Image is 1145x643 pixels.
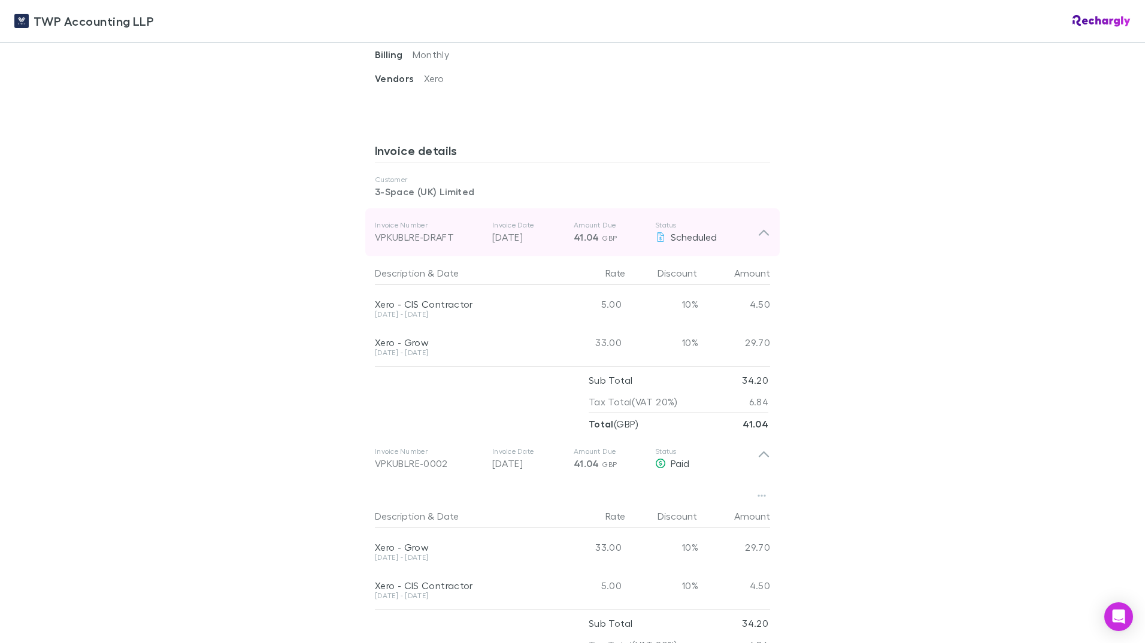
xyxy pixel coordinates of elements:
[375,175,770,184] p: Customer
[375,311,550,318] div: [DATE] - [DATE]
[437,504,459,528] button: Date
[492,220,564,230] p: Invoice Date
[375,72,424,84] span: Vendors
[655,447,758,456] p: Status
[698,528,770,566] div: 29.70
[1073,15,1131,27] img: Rechargly Logo
[492,230,564,244] p: [DATE]
[555,323,626,362] div: 33.00
[602,460,617,469] span: GBP
[574,457,599,469] span: 41.04
[375,261,425,285] button: Description
[375,504,550,528] div: &
[555,566,626,605] div: 5.00
[375,349,550,356] div: [DATE] - [DATE]
[742,369,768,391] p: 34.20
[375,580,550,592] div: Xero - CIS Contractor
[742,612,768,634] p: 34.20
[375,504,425,528] button: Description
[375,143,770,162] h3: Invoice details
[34,12,154,30] span: TWP Accounting LLP
[698,285,770,323] div: 4.50
[574,220,646,230] p: Amount Due
[413,48,450,60] span: Monthly
[375,220,483,230] p: Invoice Number
[698,566,770,605] div: 4.50
[375,230,483,244] div: VPKUBLRE-DRAFT
[14,14,29,28] img: TWP Accounting LLP's Logo
[626,285,698,323] div: 10%
[375,456,483,471] div: VPKUBLRE-0002
[492,447,564,456] p: Invoice Date
[626,566,698,605] div: 10%
[743,418,768,430] strong: 41.04
[671,457,689,469] span: Paid
[626,528,698,566] div: 10%
[375,48,413,60] span: Billing
[555,285,626,323] div: 5.00
[492,456,564,471] p: [DATE]
[375,298,550,310] div: Xero - CIS Contractor
[365,208,780,256] div: Invoice NumberVPKUBLRE-DRAFTInvoice Date[DATE]Amount Due41.04 GBPStatusScheduled
[375,261,550,285] div: &
[1104,602,1133,631] div: Open Intercom Messenger
[749,391,768,413] p: 6.84
[671,231,717,242] span: Scheduled
[589,612,632,634] p: Sub Total
[698,323,770,362] div: 29.70
[375,592,550,599] div: [DATE] - [DATE]
[375,336,550,348] div: Xero - Grow
[375,554,550,561] div: [DATE] - [DATE]
[574,231,599,243] span: 41.04
[602,233,617,242] span: GBP
[626,323,698,362] div: 10%
[375,447,483,456] p: Invoice Number
[574,447,646,456] p: Amount Due
[424,72,444,84] span: Xero
[555,528,626,566] div: 33.00
[589,391,678,413] p: Tax Total (VAT 20%)
[375,541,550,553] div: Xero - Grow
[365,435,780,483] div: Invoice NumberVPKUBLRE-0002Invoice Date[DATE]Amount Due41.04 GBPStatusPaid
[589,369,632,391] p: Sub Total
[589,413,639,435] p: ( GBP )
[589,418,614,430] strong: Total
[437,261,459,285] button: Date
[375,184,770,199] p: 3-Space (UK) Limited
[655,220,758,230] p: Status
